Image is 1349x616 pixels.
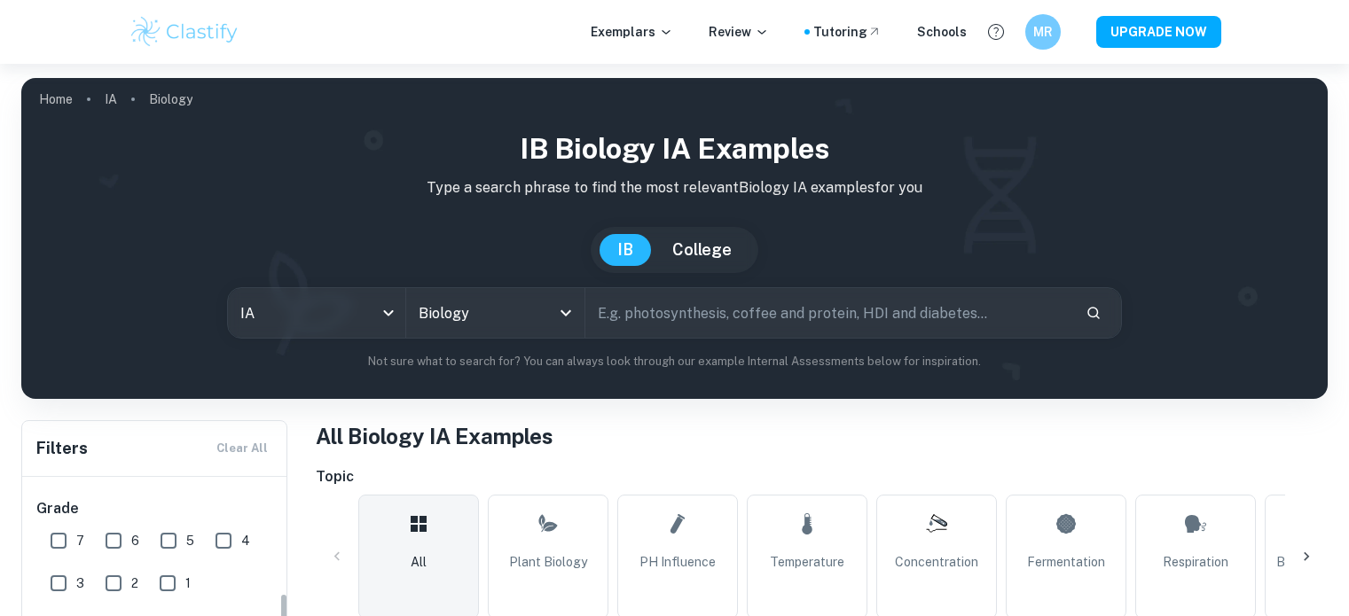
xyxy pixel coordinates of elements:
[186,531,194,550] span: 5
[35,353,1314,370] p: Not sure what to search for? You can always look through our example Internal Assessments below f...
[709,22,769,42] p: Review
[813,22,882,42] a: Tutoring
[129,14,241,50] img: Clastify logo
[585,288,1071,338] input: E.g. photosynthesis, coffee and protein, HDI and diabetes...
[1078,298,1109,328] button: Search
[655,234,749,266] button: College
[1025,14,1061,50] button: MR
[411,552,427,572] span: All
[316,420,1328,452] h1: All Biology IA Examples
[35,128,1314,170] h1: IB Biology IA examples
[591,22,673,42] p: Exemplars
[105,87,117,112] a: IA
[1096,16,1221,48] button: UPGRADE NOW
[981,17,1011,47] button: Help and Feedback
[509,552,587,572] span: Plant Biology
[553,300,578,325] button: Open
[228,288,405,338] div: IA
[1032,22,1053,42] h6: MR
[1163,552,1228,572] span: Respiration
[131,573,138,593] span: 2
[185,573,191,593] span: 1
[1027,552,1105,572] span: Fermentation
[21,78,1328,399] img: profile cover
[76,573,84,593] span: 3
[600,234,651,266] button: IB
[36,498,274,519] h6: Grade
[895,552,978,572] span: Concentration
[35,177,1314,199] p: Type a search phrase to find the most relevant Biology IA examples for you
[316,466,1328,487] h6: Topic
[770,552,844,572] span: Temperature
[639,552,716,572] span: pH Influence
[131,531,139,550] span: 6
[76,531,84,550] span: 7
[241,531,250,550] span: 4
[149,90,192,109] p: Biology
[39,87,73,112] a: Home
[917,22,967,42] a: Schools
[36,436,88,461] h6: Filters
